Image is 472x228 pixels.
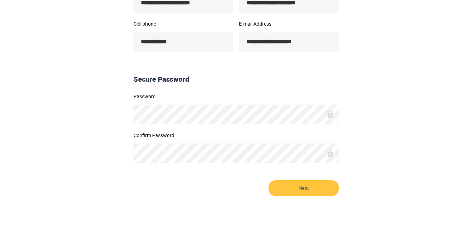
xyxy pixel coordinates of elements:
[131,74,342,85] div: Secure Password
[134,21,233,26] label: Cell phone
[239,21,339,26] label: E-mail Address
[134,133,339,138] label: Confirm Password
[134,94,339,99] label: Password
[269,180,339,196] button: Next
